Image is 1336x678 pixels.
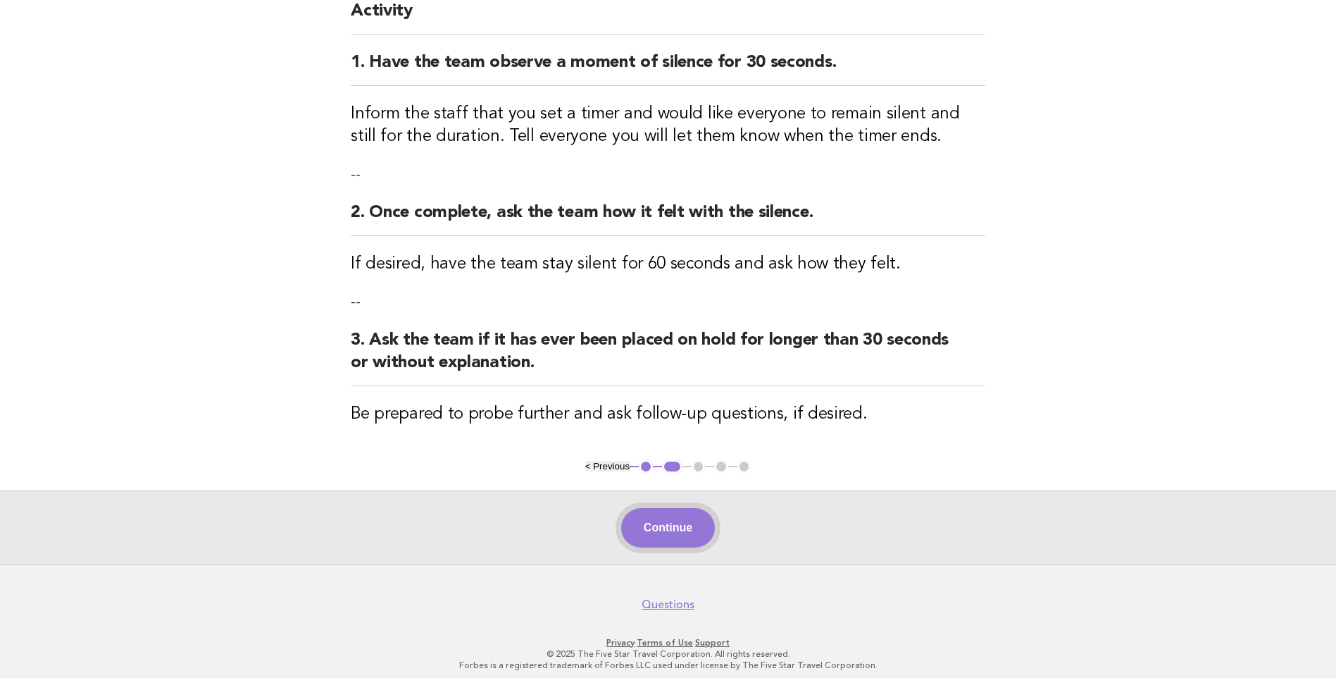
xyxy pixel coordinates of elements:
[351,403,985,426] h3: Be prepared to probe further and ask follow-up questions, if desired.
[639,460,653,474] button: 1
[351,292,985,312] p: --
[351,103,985,148] h3: Inform the staff that you set a timer and would like everyone to remain silent and still for the ...
[351,202,985,236] h2: 2. Once complete, ask the team how it felt with the silence.
[606,638,635,648] a: Privacy
[237,660,1099,671] p: Forbes is a registered trademark of Forbes LLC used under license by The Five Star Travel Corpora...
[637,638,693,648] a: Terms of Use
[351,329,985,386] h2: 3. Ask the team if it has ever been placed on hold for longer than 30 seconds or without explanat...
[695,638,730,648] a: Support
[642,598,694,612] a: Questions
[621,508,715,548] button: Continue
[662,460,682,474] button: 2
[237,637,1099,648] p: · ·
[351,51,985,86] h2: 1. Have the team observe a moment of silence for 30 seconds.
[351,165,985,185] p: --
[585,461,630,471] button: < Previous
[351,253,985,276] h3: If desired, have the team stay silent for 60 seconds and ask how they felt.
[237,648,1099,660] p: © 2025 The Five Star Travel Corporation. All rights reserved.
